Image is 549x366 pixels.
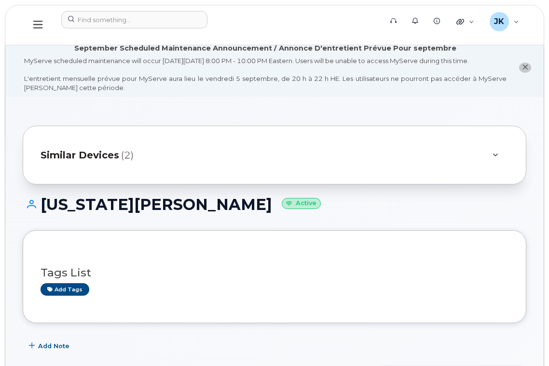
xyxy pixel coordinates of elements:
a: Add tags [41,283,89,295]
span: Similar Devices [41,148,119,162]
small: Active [282,198,321,209]
div: MyServe scheduled maintenance will occur [DATE][DATE] 8:00 PM - 10:00 PM Eastern. Users will be u... [24,56,507,92]
span: Add Note [38,341,69,351]
button: close notification [519,63,531,73]
h3: Tags List [41,267,508,279]
h1: [US_STATE][PERSON_NAME] [23,196,526,213]
button: Add Note [23,338,78,355]
div: September Scheduled Maintenance Announcement / Annonce D'entretient Prévue Pour septembre [74,43,456,53]
span: (2) [121,148,134,162]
